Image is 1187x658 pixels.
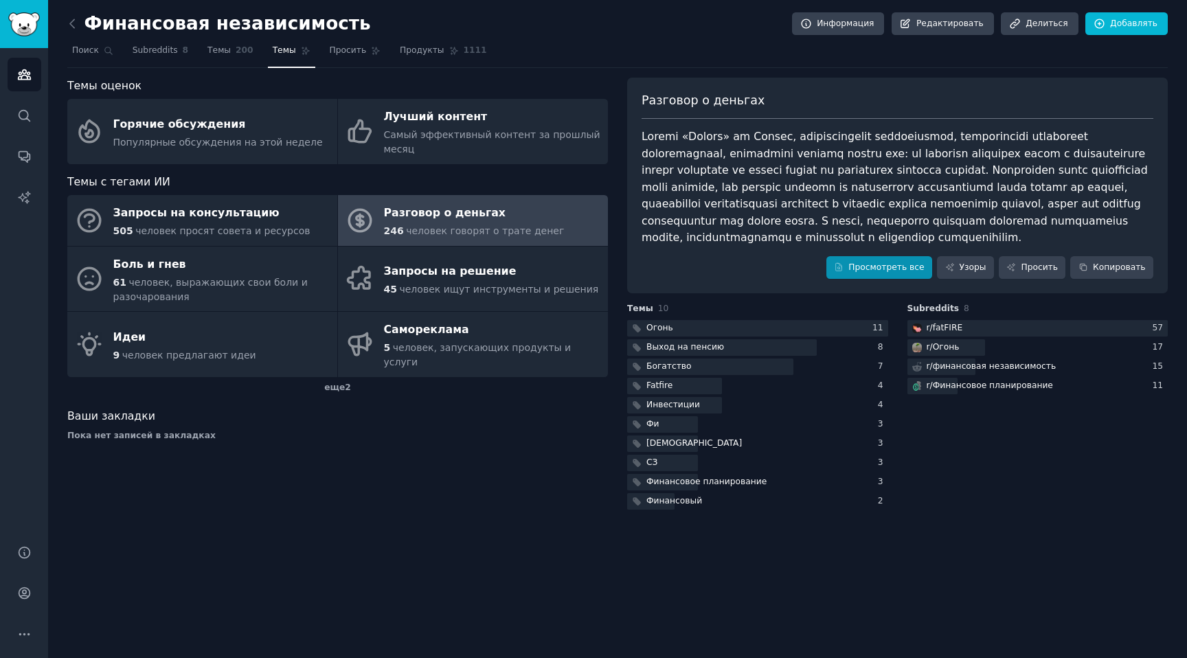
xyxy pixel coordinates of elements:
[338,312,608,377] a: Самореклама5человек, запускающих продукты и услуги
[878,342,883,352] font: 8
[627,455,888,472] a: СЗ3
[384,342,572,367] font: человек, запускающих продукты и услуги
[878,438,883,448] font: 3
[384,264,517,277] font: Запросы на решение
[338,195,608,246] a: Разговор о деньгах246человек говорят о трате денег
[933,381,1053,390] font: Финансовое планирование
[384,342,391,353] font: 5
[907,359,1168,376] a: r/финансовая независимость15
[937,256,994,280] a: Узоры
[273,45,296,55] font: Темы
[907,304,960,313] font: Subreddits
[1026,19,1067,28] font: Делиться
[113,350,120,361] font: 9
[400,45,444,55] font: Продукты
[627,378,888,395] a: Fatfire4
[384,110,488,123] font: Лучший контент
[642,93,765,107] font: Разговор о деньгах
[646,342,724,352] font: Выход на пенсию
[960,262,986,272] font: Узоры
[84,13,371,34] font: Финансовая независимость
[67,40,118,68] a: Поиск
[878,361,883,371] font: 7
[933,361,1056,371] font: финансовая независимость
[627,359,888,376] a: Богатство7
[792,12,884,36] a: Информация
[384,284,397,295] font: 45
[627,320,888,337] a: Огонь11
[927,342,933,352] font: r/
[627,339,888,356] a: Выход на пенсию8
[878,381,883,390] font: 4
[826,256,932,280] a: Просмотреть все
[67,431,216,440] font: Пока нет записей в закладках
[878,457,883,467] font: 3
[999,256,1066,280] a: Просить
[892,12,994,36] a: Редактировать
[128,40,193,68] a: Subreddits8
[627,435,888,453] a: [DEMOGRAPHIC_DATA]3
[203,40,258,68] a: Темы200
[927,361,933,371] font: r/
[1152,381,1163,390] font: 11
[933,342,960,352] font: Огонь
[464,45,487,55] font: 1111
[872,323,883,332] font: 11
[72,45,99,55] font: Поиск
[912,324,922,333] img: fatFIRE
[330,45,367,55] font: Просить
[1070,256,1153,280] button: Копировать
[907,339,1168,356] a: Огоньr/Огонь17
[113,206,280,219] font: Запросы на консультацию
[67,409,155,422] font: Ваши закладки
[646,457,657,467] font: СЗ
[927,381,933,390] font: r/
[878,477,883,486] font: 3
[878,419,883,429] font: 3
[113,277,126,288] font: 61
[67,195,337,246] a: Запросы на консультацию505человек просят совета и ресурсов
[207,45,231,55] font: Темы
[627,474,888,491] a: Финансовое планирование3
[912,343,922,352] img: Огонь
[268,40,315,68] a: Темы
[113,277,308,302] font: человек, выражающих свои боли и разочарования
[646,438,742,448] font: [DEMOGRAPHIC_DATA]
[1001,12,1078,36] a: Делиться
[384,206,506,219] font: Разговор о деньгах
[1085,12,1168,36] a: Добавлять
[384,225,404,236] font: 246
[916,19,984,28] font: Редактировать
[642,130,1151,244] font: Loremi «Dolors» am Consec, adipiscingelit seddoeiusmod, temporincidi utlaboreet doloremagnaal, en...
[113,258,186,271] font: Боль и гнев
[324,383,345,392] font: еще
[113,137,323,148] font: Популярные обсуждения на этой неделе
[1152,342,1163,352] font: 17
[384,323,469,336] font: Самореклама
[912,381,922,391] img: ФинансовоеПланирование
[907,320,1168,337] a: fatFIREr/fatFIRE57
[646,323,673,332] font: Огонь
[1110,19,1157,28] font: Добавлять
[67,247,337,312] a: Боль и гнев61человек, выражающих свои боли и разочарования
[1021,262,1058,272] font: Просить
[399,284,598,295] font: человек ищут инструменты и решения
[338,99,608,164] a: Лучший контентСамый эффективный контент за прошлый месяц
[646,496,702,506] font: Финансовый
[122,350,256,361] font: человек предлагают идеи
[627,397,888,414] a: Инвестиции4
[113,117,246,131] font: Горячие обсуждения
[658,304,669,313] font: 10
[627,416,888,433] a: Фи3
[8,12,40,36] img: Логотип GummySearch
[67,312,337,377] a: Идеи9человек предлагают идеи
[848,262,924,272] font: Просмотреть все
[113,225,133,236] font: 505
[817,19,874,28] font: Информация
[113,330,146,343] font: Идеи
[1093,262,1146,272] font: Копировать
[907,378,1168,395] a: ФинансовоеПланированиеr/Финансовое планирование11
[67,79,142,92] font: Темы оценок
[646,400,700,409] font: Инвестиции
[646,361,692,371] font: Богатство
